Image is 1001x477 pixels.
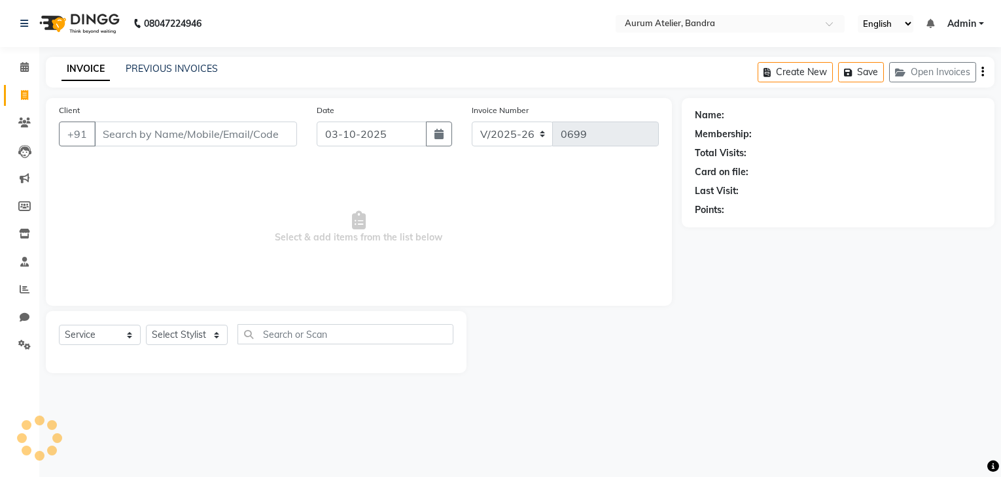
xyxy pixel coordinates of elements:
[889,62,976,82] button: Open Invoices
[94,122,297,146] input: Search by Name/Mobile/Email/Code
[947,17,976,31] span: Admin
[59,105,80,116] label: Client
[59,122,96,146] button: +91
[144,5,202,42] b: 08047224946
[695,203,724,217] div: Points:
[472,105,529,116] label: Invoice Number
[59,162,659,293] span: Select & add items from the list below
[695,165,748,179] div: Card on file:
[695,184,739,198] div: Last Visit:
[61,58,110,81] a: INVOICE
[126,63,218,74] a: PREVIOUS INVOICES
[695,127,752,141] div: Membership:
[838,62,884,82] button: Save
[695,108,724,122] div: Name:
[695,146,746,160] div: Total Visits:
[33,5,123,42] img: logo
[758,62,833,82] button: Create New
[317,105,334,116] label: Date
[237,324,453,344] input: Search or Scan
